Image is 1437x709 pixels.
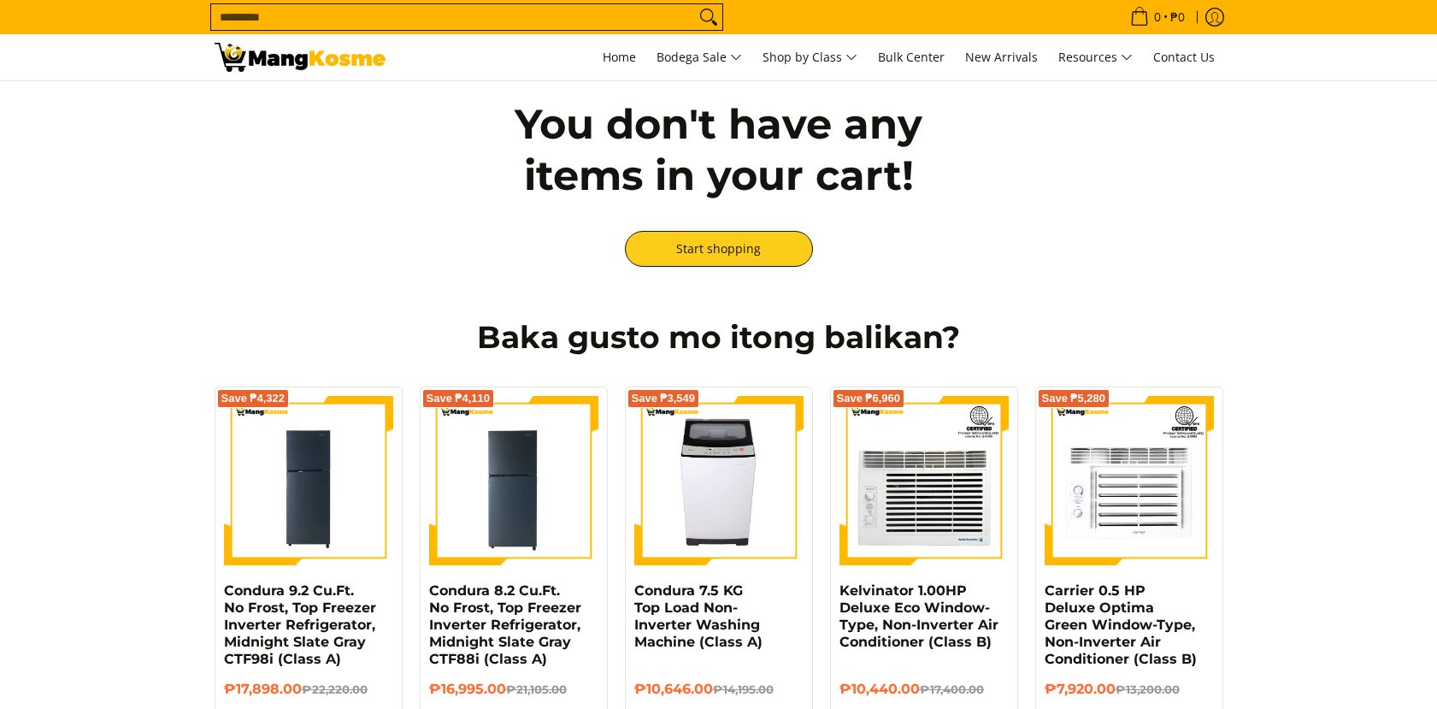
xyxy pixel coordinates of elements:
a: Bulk Center [869,34,953,80]
span: Save ₱6,960 [837,393,901,404]
span: Resources [1058,47,1133,68]
h6: ₱16,995.00 [429,681,598,698]
nav: Main Menu [403,34,1223,80]
span: New Arrivals [965,49,1038,65]
span: • [1125,8,1190,27]
a: Start shopping [625,231,813,267]
span: Save ₱4,322 [221,393,286,404]
img: Condura 9.2 Cu.Ft. No Frost, Top Freezer Inverter Refrigerator, Midnight Slate Gray CTF98i (Class A) [224,396,393,565]
a: Home [594,34,645,80]
span: ₱0 [1168,11,1187,23]
a: Carrier 0.5 HP Deluxe Optima Green Window-Type, Non-Inverter Air Conditioner (Class B) [1045,582,1197,667]
a: Bodega Sale [648,34,751,80]
span: Save ₱3,549 [632,393,696,404]
h2: You don't have any items in your cart! [471,98,967,201]
a: Kelvinator 1.00HP Deluxe Eco Window-Type, Non-Inverter Air Conditioner (Class B) [839,582,998,650]
h2: Baka gusto mo itong balikan? [215,318,1223,357]
button: Search [695,4,722,30]
del: ₱14,195.00 [713,682,774,696]
span: Bulk Center [878,49,945,65]
del: ₱13,200.00 [1116,682,1180,696]
del: ₱17,400.00 [920,682,984,696]
del: ₱22,220.00 [302,682,368,696]
a: Condura 7.5 KG Top Load Non-Inverter Washing Machine (Class A) [634,582,763,650]
h6: ₱17,898.00 [224,681,393,698]
span: Save ₱5,280 [1042,393,1106,404]
span: Home [603,49,636,65]
img: Kelvinator 1.00HP Deluxe Eco Window-Type, Non-Inverter Air Conditioner (Class B) [839,396,1009,565]
h6: ₱7,920.00 [1045,681,1214,698]
img: Carrier 0.5 HP Deluxe Optima Green Window-Type, Non-Inverter Air Conditioner (Class B) [1045,396,1214,565]
a: Condura 9.2 Cu.Ft. No Frost, Top Freezer Inverter Refrigerator, Midnight Slate Gray CTF98i (Class A) [224,582,376,667]
a: Resources [1050,34,1141,80]
h6: ₱10,440.00 [839,681,1009,698]
span: Save ₱4,110 [427,393,491,404]
img: Condura 8.2 Cu.Ft. No Frost, Top Freezer Inverter Refrigerator, Midnight Slate Gray CTF88i (Class A) [429,396,598,565]
del: ₱21,105.00 [506,682,567,696]
a: Contact Us [1145,34,1223,80]
img: condura-7.5kg-topload-non-inverter-washing-machine-class-c-full-view-mang-kosme [639,396,798,565]
span: 0 [1151,11,1163,23]
h6: ₱10,646.00 [634,681,804,698]
span: Bodega Sale [657,47,742,68]
span: Shop by Class [763,47,857,68]
span: Contact Us [1153,49,1215,65]
img: Your Shopping Cart | Mang Kosme [215,43,386,72]
a: Shop by Class [754,34,866,80]
a: Condura 8.2 Cu.Ft. No Frost, Top Freezer Inverter Refrigerator, Midnight Slate Gray CTF88i (Class A) [429,582,581,667]
a: New Arrivals [957,34,1046,80]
